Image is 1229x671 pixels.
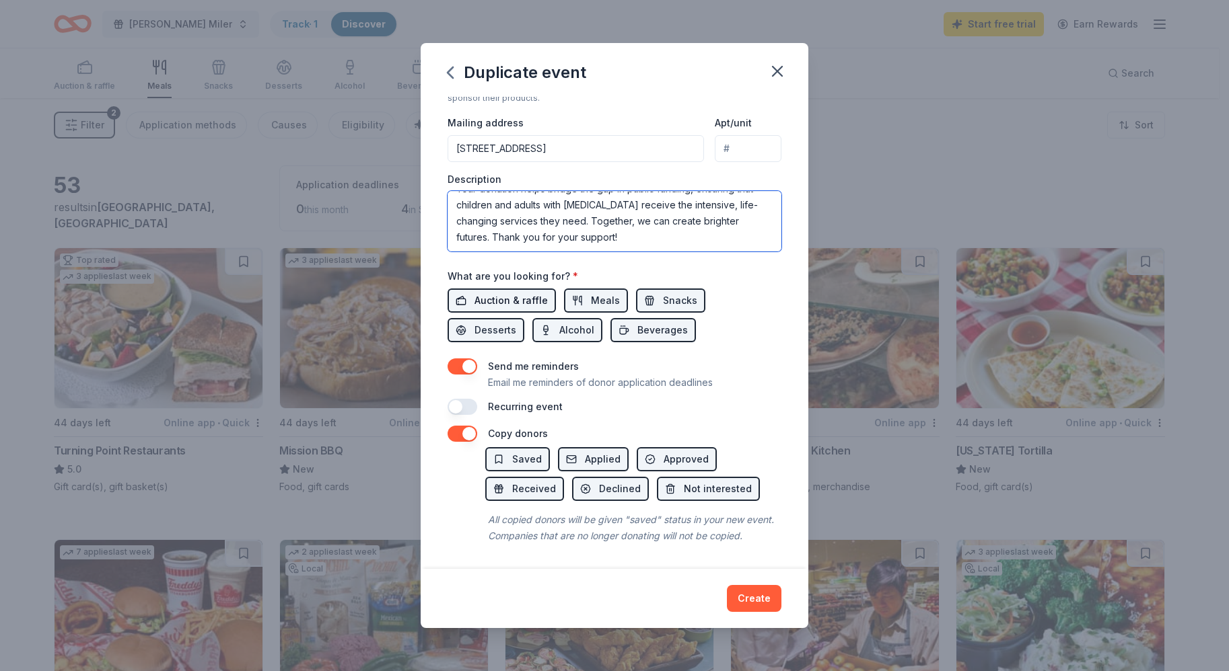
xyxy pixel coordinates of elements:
div: All copied donors will be given "saved" status in your new event. Companies that are no longer do... [485,509,781,547]
button: Snacks [636,288,705,313]
span: Meals [591,292,620,309]
span: Auction & raffle [475,292,548,309]
button: Applied [558,447,629,471]
button: Approved [637,447,717,471]
span: Approved [664,451,709,467]
input: # [715,135,781,162]
button: Beverages [610,318,696,342]
span: Desserts [475,322,516,338]
div: Duplicate event [448,62,586,83]
button: Received [485,477,564,501]
textarea: Spring Sensations annual gala raises more than $400,000 in support of our comprehensive programs ... [448,191,781,251]
button: Auction & raffle [448,288,556,313]
button: Desserts [448,318,524,342]
span: Declined [599,481,641,497]
label: Mailing address [448,116,524,130]
span: Applied [585,451,621,467]
span: Saved [512,451,542,467]
button: Alcohol [532,318,602,342]
span: Beverages [637,322,688,338]
span: Snacks [663,292,697,309]
button: Declined [572,477,649,501]
label: Send me reminders [488,360,579,372]
span: Alcohol [559,322,594,338]
p: Email me reminders of donor application deadlines [488,374,713,391]
button: Saved [485,447,550,471]
span: Not interested [684,481,752,497]
label: Apt/unit [715,116,752,130]
input: Enter a US address [448,135,704,162]
label: Description [448,173,501,186]
button: Create [727,585,781,612]
span: Received [512,481,556,497]
label: Recurring event [488,401,563,412]
button: Meals [564,288,628,313]
button: Not interested [657,477,760,501]
label: Copy donors [488,428,548,439]
label: What are you looking for? [448,270,578,283]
